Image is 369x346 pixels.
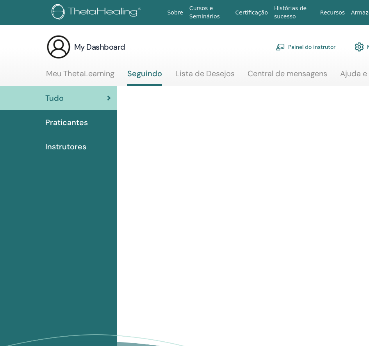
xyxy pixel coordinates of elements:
[175,69,235,84] a: Lista de Desejos
[45,141,86,152] span: Instrutores
[248,69,327,84] a: Central de mensagens
[232,5,271,20] a: Certificação
[355,40,364,54] img: cog.svg
[127,69,162,86] a: Seguindo
[186,1,232,24] a: Cursos e Seminários
[164,5,186,20] a: Sobre
[271,1,317,24] a: Histórias de sucesso
[276,38,335,56] a: Painel do instrutor
[45,117,88,128] span: Praticantes
[45,92,64,104] span: Tudo
[46,69,114,84] a: Meu ThetaLearning
[74,41,125,52] h3: My Dashboard
[46,34,71,59] img: generic-user-icon.jpg
[276,43,285,50] img: chalkboard-teacher.svg
[52,4,144,22] img: logo.png
[317,5,348,20] a: Recursos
